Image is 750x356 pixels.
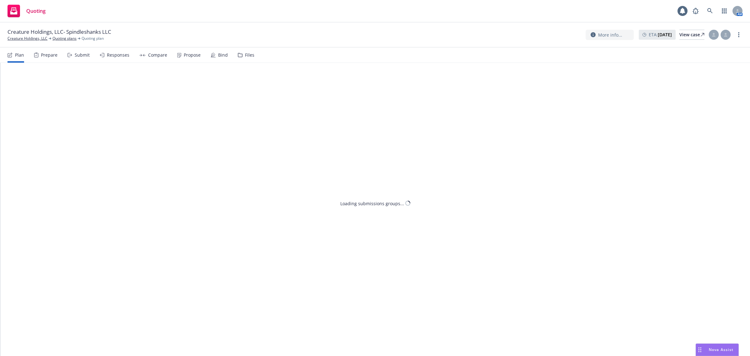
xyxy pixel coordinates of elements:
button: More info... [586,30,634,40]
a: View case [679,30,704,40]
button: Nova Assist [696,343,739,356]
div: View case [679,30,704,39]
div: Loading submissions groups... [340,200,404,206]
div: Bind [218,53,228,58]
span: Creature Holdings, LLC- Spindleshanks LLC [7,28,111,36]
a: Switch app [718,5,731,17]
a: more [735,31,742,38]
span: Quoting [26,8,46,13]
strong: [DATE] [658,32,672,38]
a: Creature Holdings, LLC [7,36,47,41]
a: Report a Bug [689,5,702,17]
a: Search [704,5,716,17]
div: Plan [15,53,24,58]
div: Prepare [41,53,57,58]
a: Quoting plans [52,36,77,41]
span: Nova Assist [709,347,733,352]
span: ETA : [649,31,672,38]
div: Submit [75,53,90,58]
div: Propose [184,53,201,58]
div: Responses [107,53,129,58]
div: Compare [148,53,167,58]
span: More info... [598,32,622,38]
span: Quoting plan [82,36,104,41]
a: Quoting [5,2,48,20]
div: Drag to move [696,344,704,356]
div: Files [245,53,254,58]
